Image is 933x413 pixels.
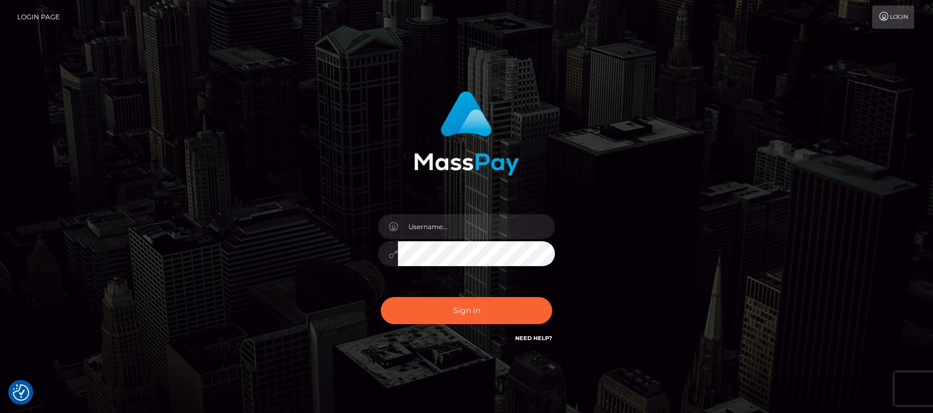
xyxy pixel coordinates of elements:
[381,297,552,324] button: Sign in
[872,6,914,29] a: Login
[515,335,552,342] a: Need Help?
[398,214,555,239] input: Username...
[13,384,29,401] img: Revisit consent button
[414,91,519,176] img: MassPay Login
[13,384,29,401] button: Consent Preferences
[17,6,60,29] a: Login Page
